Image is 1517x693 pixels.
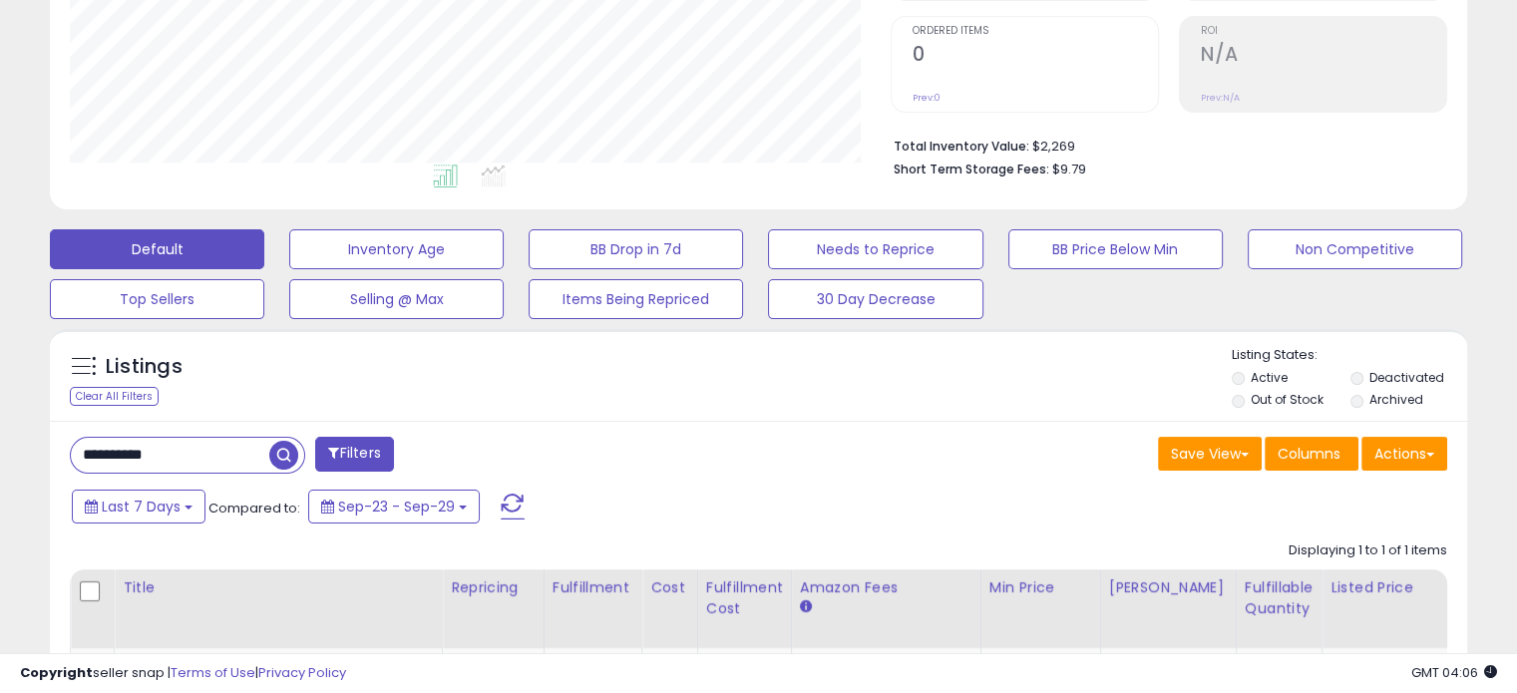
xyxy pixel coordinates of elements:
button: 30 Day Decrease [768,279,982,319]
div: seller snap | | [20,664,346,683]
a: Privacy Policy [258,663,346,682]
label: Out of Stock [1251,391,1324,408]
div: Min Price [989,577,1092,598]
div: Repricing [451,577,536,598]
div: [PERSON_NAME] [1109,577,1228,598]
label: Deactivated [1368,369,1443,386]
h2: 0 [913,43,1158,70]
button: Last 7 Days [72,490,205,523]
button: BB Drop in 7d [529,229,743,269]
span: Ordered Items [913,26,1158,37]
span: Last 7 Days [102,497,181,517]
span: Sep-23 - Sep-29 [338,497,455,517]
li: $2,269 [894,133,1432,157]
div: Amazon Fees [800,577,972,598]
button: Filters [315,437,393,472]
small: Prev: N/A [1201,92,1240,104]
button: Save View [1158,437,1262,471]
div: Cost [650,577,689,598]
div: Fulfillable Quantity [1245,577,1314,619]
div: Listed Price [1330,577,1503,598]
button: Selling @ Max [289,279,504,319]
span: $9.79 [1052,160,1086,178]
span: Columns [1278,444,1340,464]
a: Terms of Use [171,663,255,682]
label: Active [1251,369,1288,386]
button: Items Being Repriced [529,279,743,319]
div: Fulfillment [553,577,633,598]
div: Displaying 1 to 1 of 1 items [1289,541,1447,560]
p: Listing States: [1232,346,1467,365]
span: Compared to: [208,499,300,518]
div: Clear All Filters [70,387,159,406]
h5: Listings [106,353,183,381]
button: BB Price Below Min [1008,229,1223,269]
button: Non Competitive [1248,229,1462,269]
h2: N/A [1201,43,1446,70]
button: Columns [1265,437,1358,471]
span: ROI [1201,26,1446,37]
span: 2025-10-7 04:06 GMT [1411,663,1497,682]
small: Prev: 0 [913,92,941,104]
div: Title [123,577,434,598]
button: Actions [1361,437,1447,471]
button: Top Sellers [50,279,264,319]
button: Sep-23 - Sep-29 [308,490,480,523]
div: Fulfillment Cost [706,577,783,619]
b: Total Inventory Value: [894,138,1029,155]
button: Inventory Age [289,229,504,269]
small: Amazon Fees. [800,598,812,616]
strong: Copyright [20,663,93,682]
button: Default [50,229,264,269]
b: Short Term Storage Fees: [894,161,1049,177]
button: Needs to Reprice [768,229,982,269]
label: Archived [1368,391,1422,408]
